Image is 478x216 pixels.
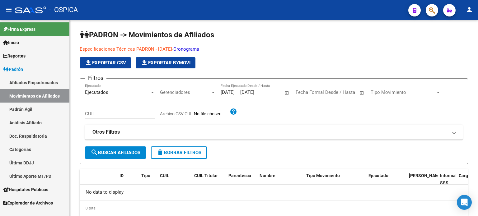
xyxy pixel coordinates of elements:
[409,173,443,178] span: [PERSON_NAME]
[296,90,321,95] input: Fecha inicio
[151,146,207,159] button: Borrar Filtros
[459,173,476,178] span: Cargado
[160,173,169,178] span: CUIL
[3,200,53,206] span: Explorador de Archivos
[306,173,340,178] span: Tipo Movimiento
[260,173,275,178] span: Nombre
[226,169,257,190] datatable-header-cell: Parentesco
[80,30,214,39] span: PADRON -> Movimientos de Afiliados
[80,185,468,200] div: No data to display
[141,60,190,66] span: Exportar Bymovi
[438,169,456,190] datatable-header-cell: Informable SSS
[157,149,164,156] mat-icon: delete
[141,173,150,178] span: Tipo
[80,46,172,52] a: Especificaciones Técnicas PADRON - [DATE]
[371,90,435,95] span: Tipo Movimiento
[85,60,126,66] span: Exportar CSV
[85,59,92,66] mat-icon: file_download
[368,173,388,178] span: Ejecutado
[157,150,201,155] span: Borrar Filtros
[406,169,438,190] datatable-header-cell: Fecha Formal
[85,125,463,140] mat-expansion-panel-header: Otros Filtros
[80,200,468,216] div: 0 total
[3,26,35,33] span: Firma Express
[160,111,194,116] span: Archivo CSV CUIL
[80,46,320,53] p: -
[91,150,140,155] span: Buscar Afiliados
[157,169,192,190] datatable-header-cell: CUIL
[192,169,226,190] datatable-header-cell: CUIL Titular
[194,173,218,178] span: CUIL Titular
[194,111,230,117] input: Archivo CSV CUIL
[236,90,239,95] span: –
[457,195,472,210] div: Open Intercom Messenger
[221,90,235,95] input: Fecha inicio
[85,74,106,82] h3: Filtros
[160,90,210,95] span: Gerenciadores
[117,169,139,190] datatable-header-cell: ID
[3,39,19,46] span: Inicio
[358,89,366,96] button: Open calendar
[141,59,148,66] mat-icon: file_download
[91,149,98,156] mat-icon: search
[440,173,462,185] span: Informable SSS
[92,129,120,136] strong: Otros Filtros
[85,90,108,95] span: Ejecutados
[5,6,12,13] mat-icon: menu
[173,46,199,52] a: Cronograma
[136,57,195,68] button: Exportar Bymovi
[304,169,366,190] datatable-header-cell: Tipo Movimiento
[85,146,146,159] button: Buscar Afiliados
[240,90,270,95] input: Fecha fin
[257,169,304,190] datatable-header-cell: Nombre
[3,66,23,73] span: Padrón
[366,169,406,190] datatable-header-cell: Ejecutado
[119,173,124,178] span: ID
[80,57,131,68] button: Exportar CSV
[326,90,357,95] input: Fecha fin
[49,3,78,17] span: - OSPICA
[3,53,26,59] span: Reportes
[3,186,48,193] span: Hospitales Públicos
[139,169,157,190] datatable-header-cell: Tipo
[466,6,473,13] mat-icon: person
[230,108,237,115] mat-icon: help
[228,173,251,178] span: Parentesco
[284,89,291,96] button: Open calendar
